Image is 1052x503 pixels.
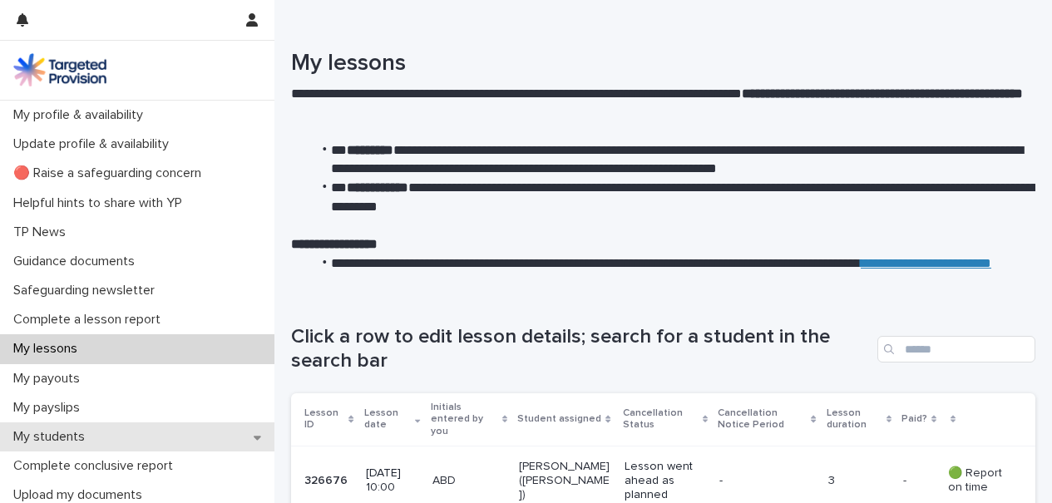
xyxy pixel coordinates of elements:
[948,466,1009,495] p: 🟢 Report on time
[431,398,498,441] p: Initials entered by you
[7,136,182,152] p: Update profile & availability
[7,341,91,357] p: My lessons
[7,195,195,211] p: Helpful hints to share with YP
[828,474,890,488] p: 3
[7,400,93,416] p: My payslips
[304,471,351,488] p: 326676
[7,487,156,503] p: Upload my documents
[432,474,506,488] p: ABD
[7,165,215,181] p: 🔴 Raise a safeguarding concern
[7,429,98,445] p: My students
[7,312,174,328] p: Complete a lesson report
[877,336,1035,362] input: Search
[291,50,1035,78] h1: My lessons
[718,404,808,435] p: Cancellation Notice Period
[7,254,148,269] p: Guidance documents
[7,283,168,298] p: Safeguarding newsletter
[517,410,601,428] p: Student assigned
[7,371,93,387] p: My payouts
[903,471,910,488] p: -
[291,325,871,373] h1: Click a row to edit lesson details; search for a student in the search bar
[625,460,705,501] p: Lesson went ahead as planned
[7,224,79,240] p: TP News
[13,53,106,86] img: M5nRWzHhSzIhMunXDL62
[519,460,611,501] p: [PERSON_NAME] ([PERSON_NAME])
[366,466,419,495] p: [DATE] 10:00
[304,404,344,435] p: Lesson ID
[623,404,698,435] p: Cancellation Status
[7,107,156,123] p: My profile & availability
[827,404,882,435] p: Lesson duration
[364,404,412,435] p: Lesson date
[901,410,927,428] p: Paid?
[719,474,812,488] p: -
[7,458,186,474] p: Complete conclusive report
